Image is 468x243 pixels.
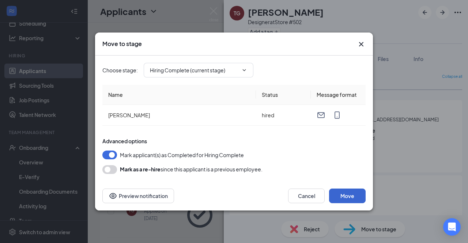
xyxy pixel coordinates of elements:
svg: Cross [357,40,366,49]
button: Cancel [288,189,325,203]
svg: ChevronDown [241,67,247,73]
b: Mark as a re-hire [120,166,161,172]
th: Message format [311,85,366,105]
span: [PERSON_NAME] [108,112,150,118]
svg: MobileSms [333,111,341,119]
button: Move [329,189,366,203]
div: since this applicant is a previous employee. [120,165,263,173]
h3: Move to stage [102,40,142,48]
th: Status [256,85,311,105]
span: Choose stage : [102,66,138,74]
th: Name [102,85,256,105]
svg: Eye [109,191,117,200]
div: Advanced options [102,137,366,145]
svg: Email [317,111,325,119]
span: Mark applicant(s) as Completed for Hiring Complete [120,151,244,159]
button: Preview notificationEye [102,189,174,203]
button: Close [357,40,366,49]
td: hired [256,105,311,126]
div: Open Intercom Messenger [443,218,461,236]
